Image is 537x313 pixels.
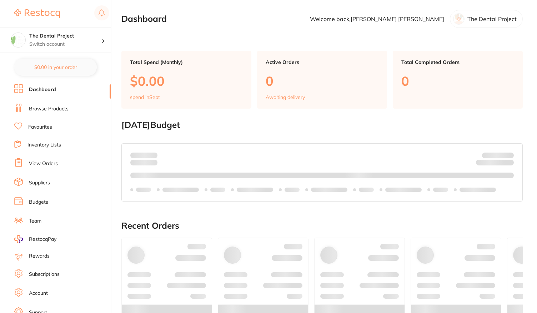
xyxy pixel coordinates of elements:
[14,59,97,76] button: $0.00 in your order
[460,187,496,193] p: Labels extended
[29,86,56,93] a: Dashboard
[27,141,61,149] a: Inventory Lists
[145,152,157,158] strong: $0.00
[29,160,58,167] a: View Orders
[433,187,448,193] p: Labels
[28,124,52,131] a: Favourites
[285,187,300,193] p: Labels
[266,59,378,65] p: Active Orders
[401,59,514,65] p: Total Completed Orders
[467,16,517,22] p: The Dental Project
[237,187,273,193] p: Labels extended
[311,187,347,193] p: Labels extended
[29,105,69,113] a: Browse Products
[29,253,50,260] a: Rewards
[14,9,60,18] img: Restocq Logo
[29,271,60,278] a: Subscriptions
[501,161,514,167] strong: $0.00
[482,152,514,158] p: Budget:
[121,14,167,24] h2: Dashboard
[359,187,374,193] p: Labels
[29,199,48,206] a: Budgets
[29,41,101,48] p: Switch account
[14,235,56,243] a: RestocqPay
[266,94,305,100] p: Awaiting delivery
[500,152,514,158] strong: $NaN
[130,94,160,100] p: spend in Sept
[29,218,41,225] a: Team
[121,51,251,109] a: Total Spend (Monthly)$0.00spend inSept
[385,187,422,193] p: Labels extended
[257,51,387,109] a: Active Orders0Awaiting delivery
[210,187,225,193] p: Labels
[14,235,23,243] img: RestocqPay
[29,33,101,40] h4: The Dental Project
[29,290,48,297] a: Account
[14,5,60,22] a: Restocq Logo
[11,33,25,47] img: The Dental Project
[121,120,523,130] h2: [DATE] Budget
[29,236,56,243] span: RestocqPay
[130,158,157,167] p: month
[136,187,151,193] p: Labels
[130,74,243,88] p: $0.00
[266,74,378,88] p: 0
[130,59,243,65] p: Total Spend (Monthly)
[476,158,514,167] p: Remaining:
[401,74,514,88] p: 0
[162,187,199,193] p: Labels extended
[393,51,523,109] a: Total Completed Orders0
[29,179,50,187] a: Suppliers
[310,16,444,22] p: Welcome back, [PERSON_NAME] [PERSON_NAME]
[121,221,523,231] h2: Recent Orders
[130,152,157,158] p: Spent:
